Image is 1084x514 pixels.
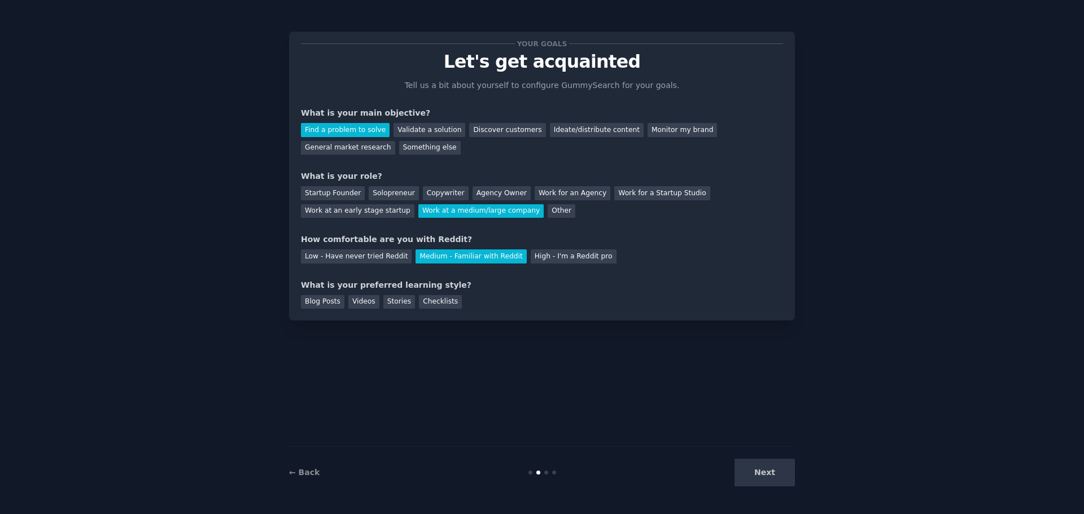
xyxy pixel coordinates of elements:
[301,107,783,119] div: What is your main objective?
[301,249,412,263] div: Low - Have never tried Reddit
[301,186,365,200] div: Startup Founder
[550,123,644,137] div: Ideate/distribute content
[301,170,783,182] div: What is your role?
[531,249,617,263] div: High - I'm a Reddit pro
[423,186,469,200] div: Copywriter
[348,295,379,309] div: Videos
[419,295,462,309] div: Checklists
[301,279,783,291] div: What is your preferred learning style?
[400,80,684,91] p: Tell us a bit about yourself to configure GummySearch for your goals.
[469,123,545,137] div: Discover customers
[418,204,544,218] div: Work at a medium/large company
[394,123,465,137] div: Validate a solution
[301,123,390,137] div: Find a problem to solve
[369,186,418,200] div: Solopreneur
[301,52,783,72] p: Let's get acquainted
[301,141,395,155] div: General market research
[648,123,717,137] div: Monitor my brand
[548,204,575,218] div: Other
[399,141,461,155] div: Something else
[301,295,344,309] div: Blog Posts
[614,186,710,200] div: Work for a Startup Studio
[473,186,531,200] div: Agency Owner
[515,38,569,50] span: Your goals
[416,249,526,263] div: Medium - Familiar with Reddit
[535,186,610,200] div: Work for an Agency
[289,468,320,477] a: ← Back
[301,234,783,245] div: How comfortable are you with Reddit?
[383,295,415,309] div: Stories
[301,204,414,218] div: Work at an early stage startup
